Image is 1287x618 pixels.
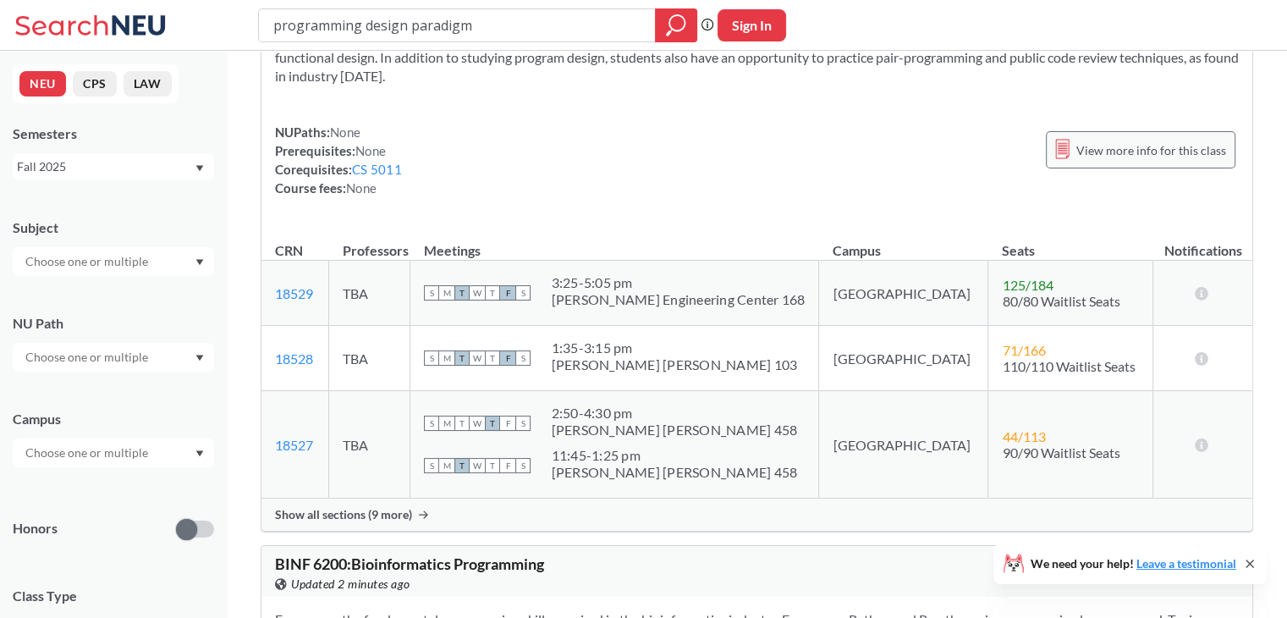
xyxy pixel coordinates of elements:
[1153,224,1252,261] th: Notifications
[13,343,214,372] div: Dropdown arrow
[500,458,515,473] span: F
[1002,293,1119,309] span: 80/80 Waitlist Seats
[13,124,214,143] div: Semesters
[515,416,531,431] span: S
[352,162,402,177] a: CS 5011
[17,157,194,176] div: Fall 2025
[329,391,410,499] td: TBA
[275,350,313,367] a: 18528
[551,274,805,291] div: 3:25 - 5:05 pm
[275,555,544,573] span: BINF 6200 : Bioinformatics Programming
[485,416,500,431] span: T
[454,285,470,301] span: T
[819,224,988,261] th: Campus
[470,285,485,301] span: W
[439,416,454,431] span: M
[13,314,214,333] div: NU Path
[19,71,66,97] button: NEU
[551,422,797,439] div: [PERSON_NAME] [PERSON_NAME] 458
[73,71,117,97] button: CPS
[195,355,204,361] svg: Dropdown arrow
[551,464,797,481] div: [PERSON_NAME] [PERSON_NAME] 458
[551,447,797,464] div: 11:45 - 1:25 pm
[13,153,214,180] div: Fall 2025Dropdown arrow
[470,350,485,366] span: W
[500,416,515,431] span: F
[485,350,500,366] span: T
[454,416,470,431] span: T
[1002,358,1135,374] span: 110/110 Waitlist Seats
[272,11,643,40] input: Class, professor, course number, "phrase"
[195,165,204,172] svg: Dropdown arrow
[355,143,386,158] span: None
[1002,444,1119,461] span: 90/90 Waitlist Seats
[485,285,500,301] span: T
[329,261,410,326] td: TBA
[439,285,454,301] span: M
[1031,558,1236,570] span: We need your help!
[515,285,531,301] span: S
[819,261,988,326] td: [GEOGRAPHIC_DATA]
[195,450,204,457] svg: Dropdown arrow
[655,8,697,42] div: magnifying glass
[275,507,412,522] span: Show all sections (9 more)
[439,350,454,366] span: M
[291,575,410,593] span: Updated 2 minutes ago
[275,123,402,197] div: NUPaths: Prerequisites: Corequisites: Course fees:
[410,224,819,261] th: Meetings
[988,224,1153,261] th: Seats
[13,410,214,428] div: Campus
[261,499,1252,531] div: Show all sections (9 more)
[424,458,439,473] span: S
[470,416,485,431] span: W
[718,9,786,41] button: Sign In
[275,241,303,260] div: CRN
[330,124,360,140] span: None
[275,437,313,453] a: 18527
[515,458,531,473] span: S
[819,326,988,391] td: [GEOGRAPHIC_DATA]
[1002,342,1045,358] span: 71 / 166
[275,285,313,301] a: 18529
[454,350,470,366] span: T
[17,443,159,463] input: Choose one or multiple
[515,350,531,366] span: S
[346,180,377,196] span: None
[1076,140,1226,161] span: View more info for this class
[666,14,686,37] svg: magnifying glass
[17,347,159,367] input: Choose one or multiple
[551,405,797,422] div: 2:50 - 4:30 pm
[470,458,485,473] span: W
[551,291,805,308] div: [PERSON_NAME] Engineering Center 168
[13,218,214,237] div: Subject
[500,350,515,366] span: F
[13,247,214,276] div: Dropdown arrow
[424,416,439,431] span: S
[485,458,500,473] span: T
[195,259,204,266] svg: Dropdown arrow
[1136,556,1236,571] a: Leave a testimonial
[124,71,172,97] button: LAW
[13,439,214,467] div: Dropdown arrow
[13,587,214,605] span: Class Type
[329,326,410,391] td: TBA
[500,285,515,301] span: F
[424,350,439,366] span: S
[551,339,797,356] div: 1:35 - 3:15 pm
[329,224,410,261] th: Professors
[439,458,454,473] span: M
[13,519,58,538] p: Honors
[454,458,470,473] span: T
[1002,428,1045,444] span: 44 / 113
[551,356,797,373] div: [PERSON_NAME] [PERSON_NAME] 103
[424,285,439,301] span: S
[819,391,988,499] td: [GEOGRAPHIC_DATA]
[17,251,159,272] input: Choose one or multiple
[1002,277,1053,293] span: 125 / 184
